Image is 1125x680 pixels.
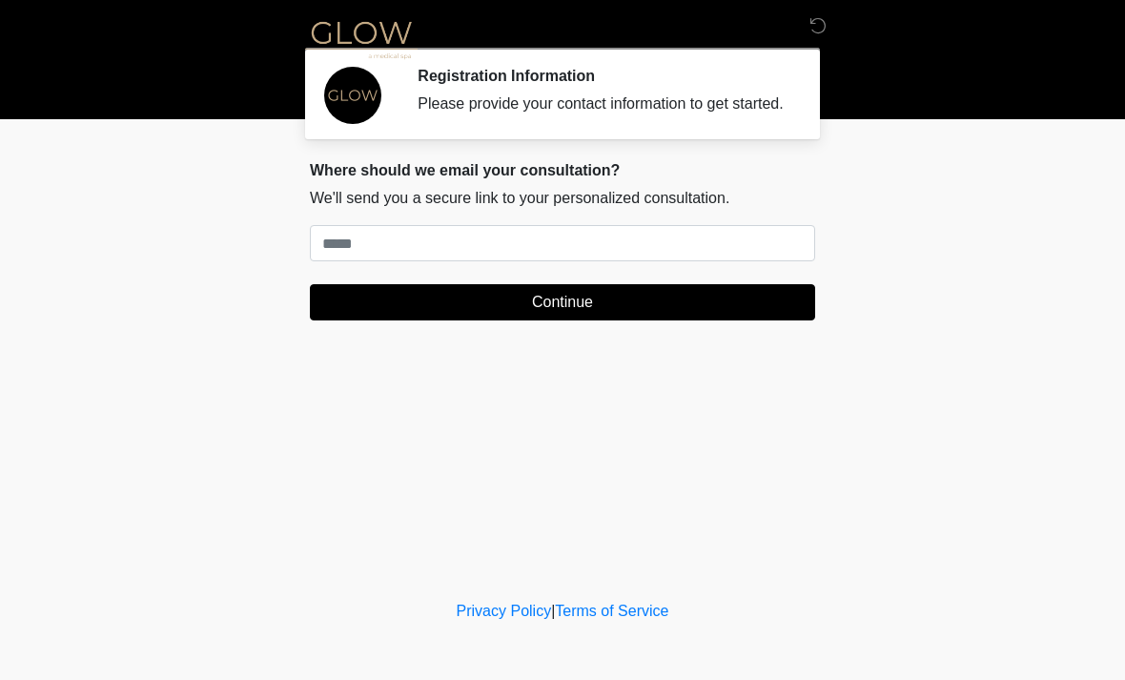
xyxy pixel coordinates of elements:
[310,187,815,210] p: We'll send you a secure link to your personalized consultation.
[324,67,381,124] img: Agent Avatar
[551,603,555,619] a: |
[457,603,552,619] a: Privacy Policy
[310,284,815,320] button: Continue
[555,603,668,619] a: Terms of Service
[418,93,787,115] div: Please provide your contact information to get started.
[310,161,815,179] h2: Where should we email your consultation?
[291,14,432,63] img: Glow Medical Spa Logo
